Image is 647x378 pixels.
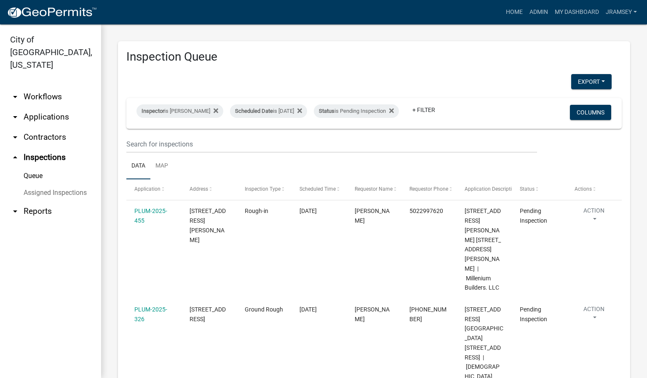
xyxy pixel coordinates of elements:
button: Action [575,206,613,227]
span: Application [134,186,160,192]
span: Address [190,186,208,192]
span: Scheduled Time [299,186,336,192]
span: Scheduled Date [235,108,273,114]
a: jramsey [602,4,640,20]
i: arrow_drop_down [10,92,20,102]
input: Search for inspections [126,136,537,153]
a: PLUM-2025-455 [134,208,167,224]
span: 227 HOPKINS LANE [190,208,226,243]
span: Inspector [142,108,164,114]
button: Export [571,74,612,89]
datatable-header-cell: Application [126,179,182,200]
span: Ground Rough [245,306,283,313]
span: Pending Inspection [520,306,547,322]
span: 5022997620 [409,208,443,214]
span: Actions [575,186,592,192]
span: 200 12TH STREET EAST [190,306,226,322]
button: Action [575,305,613,326]
div: is [DATE] [230,104,307,118]
datatable-header-cell: Status [512,179,567,200]
span: Application Description [465,186,518,192]
a: My Dashboard [551,4,602,20]
datatable-header-cell: Scheduled Time [291,179,347,200]
a: PLUM-2025-326 [134,306,167,322]
datatable-header-cell: Application Description [457,179,512,200]
a: Map [150,153,173,180]
span: Requestor Name [355,186,393,192]
datatable-header-cell: Requestor Phone [401,179,457,200]
div: is Pending Inspection [314,104,399,118]
i: arrow_drop_down [10,206,20,216]
a: Home [503,4,526,20]
button: Columns [570,105,611,120]
datatable-header-cell: Address [182,179,237,200]
h3: Inspection Queue [126,50,622,64]
span: Status [520,186,535,192]
span: Rough-in [245,208,268,214]
datatable-header-cell: Requestor Name [347,179,402,200]
span: Inspection Type [245,186,281,192]
datatable-header-cell: Inspection Type [236,179,291,200]
span: Pending Inspection [520,208,547,224]
span: BILLY [355,306,390,322]
span: Paul Pittman [355,208,390,224]
span: Status [319,108,334,114]
i: arrow_drop_up [10,152,20,162]
div: [DATE] [299,305,338,314]
a: + Filter [406,102,442,117]
div: [DATE] [299,206,338,216]
span: 502-565-9907 [409,306,446,322]
i: arrow_drop_down [10,132,20,142]
i: arrow_drop_down [10,112,20,122]
span: 227 HOPKINS LANE 227 Hopkins Lane | Millenium Builders. LLC [465,208,501,291]
a: Admin [526,4,551,20]
span: Requestor Phone [409,186,448,192]
div: is [PERSON_NAME] [136,104,223,118]
a: Data [126,153,150,180]
datatable-header-cell: Actions [567,179,622,200]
